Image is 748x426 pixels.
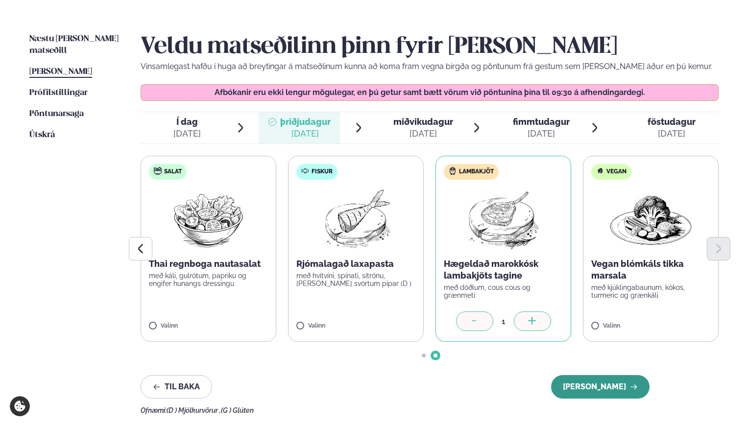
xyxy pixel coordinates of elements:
[29,87,88,99] a: Prófílstillingar
[513,128,570,140] div: [DATE]
[173,116,201,128] span: Í dag
[280,117,331,127] span: þriðjudagur
[648,128,696,140] div: [DATE]
[591,258,710,282] p: Vegan blómkáls tikka marsala
[29,68,92,76] span: [PERSON_NAME]
[221,406,254,414] span: (G ) Glúten
[29,108,84,120] a: Pöntunarsaga
[29,89,88,97] span: Prófílstillingar
[301,167,309,175] img: fish.svg
[167,406,221,414] span: (D ) Mjólkurvörur ,
[29,131,55,139] span: Útskrá
[29,129,55,141] a: Útskrá
[141,33,719,61] h2: Veldu matseðilinn þinn fyrir [PERSON_NAME]
[648,117,696,127] span: föstudagur
[312,168,333,176] span: Fiskur
[149,258,268,270] p: Thai regnboga nautasalat
[141,375,212,399] button: Til baka
[151,89,709,96] p: Afbókanir eru ekki lengur mögulegar, en þú getur samt bætt vörum við pöntunina þína til 09:30 á a...
[707,237,730,260] button: Next slide
[29,33,121,57] a: Næstu [PERSON_NAME] matseðill
[313,188,399,250] img: Fish.png
[129,237,152,260] button: Previous slide
[460,188,547,250] img: Lamb-Meat.png
[149,272,268,287] p: með káli, gulrótum, papriku og engifer hunangs dressingu
[513,117,570,127] span: fimmtudagur
[606,168,627,176] span: Vegan
[551,375,650,399] button: [PERSON_NAME]
[10,396,30,416] a: Cookie settings
[596,167,604,175] img: Vegan.svg
[422,354,426,357] span: Go to slide 1
[493,316,514,327] div: 1
[296,272,415,287] p: með hvítvíni, spínati, sítrónu, [PERSON_NAME] svörtum pipar (D )
[459,168,494,176] span: Lambakjöt
[280,128,331,140] div: [DATE]
[29,35,119,55] span: Næstu [PERSON_NAME] matseðill
[449,167,457,175] img: Lamb.svg
[393,128,453,140] div: [DATE]
[173,128,201,140] div: [DATE]
[393,117,453,127] span: miðvikudagur
[141,61,719,72] p: Vinsamlegast hafðu í huga að breytingar á matseðlinum kunna að koma fram vegna birgða og pöntunum...
[444,258,563,282] p: Hægeldað marokkósk lambakjöts tagine
[296,258,415,270] p: Rjómalagað laxapasta
[29,110,84,118] span: Pöntunarsaga
[444,284,563,299] p: með döðlum, cous cous og grænmeti
[591,284,710,299] p: með kjúklingabaunum, kókos, turmeric og grænkáli
[164,168,182,176] span: Salat
[154,167,162,175] img: salad.svg
[434,354,437,357] span: Go to slide 2
[29,66,92,78] a: [PERSON_NAME]
[165,188,252,250] img: Salad.png
[608,188,694,250] img: Vegan.png
[141,406,719,414] div: Ofnæmi:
